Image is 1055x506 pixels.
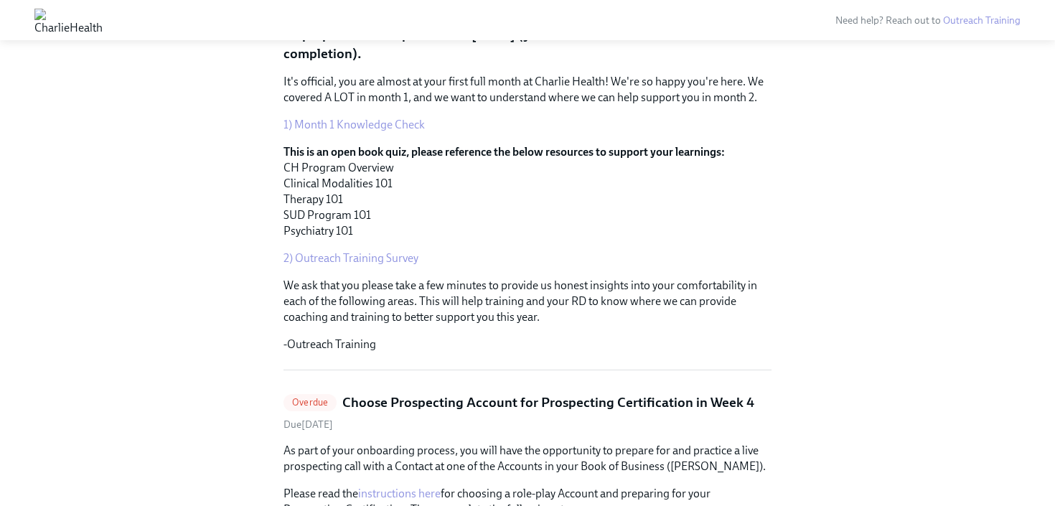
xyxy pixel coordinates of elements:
[283,443,772,474] p: As part of your onboarding process, you will have the opportunity to prepare for and practice a l...
[283,337,772,352] p: -Outreach Training
[283,397,337,408] span: Overdue
[943,14,1021,27] a: Outreach Training
[283,278,772,325] p: We ask that you please take a few minutes to provide us honest insights into your comfortability ...
[835,14,1021,27] span: Need help? Reach out to
[283,418,333,431] span: Tuesday, July 29th 2025, 10:00 am
[283,145,725,159] strong: This is an open book quiz, please reference the below resources to support your learnings:
[358,487,441,500] a: instructions here
[283,118,425,131] a: 1) Month 1 Knowledge Check
[283,393,772,431] a: OverdueChoose Prospecting Account for Prospecting Certification in Week 4Due[DATE]
[283,251,418,265] a: 2) Outreach Training Survey
[34,9,103,32] img: CharlieHealth
[283,74,772,106] p: It's official, you are almost at your first full month at Charlie Health! We're so happy you're h...
[283,144,772,239] p: CH Program Overview Clinical Modalities 101 Therapy 101 SUD Program 101 Psychiatry 101
[283,26,772,62] p: Be prepared to complete these [DATE] (you have a calendar hold for completion).
[342,393,754,412] h5: Choose Prospecting Account for Prospecting Certification in Week 4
